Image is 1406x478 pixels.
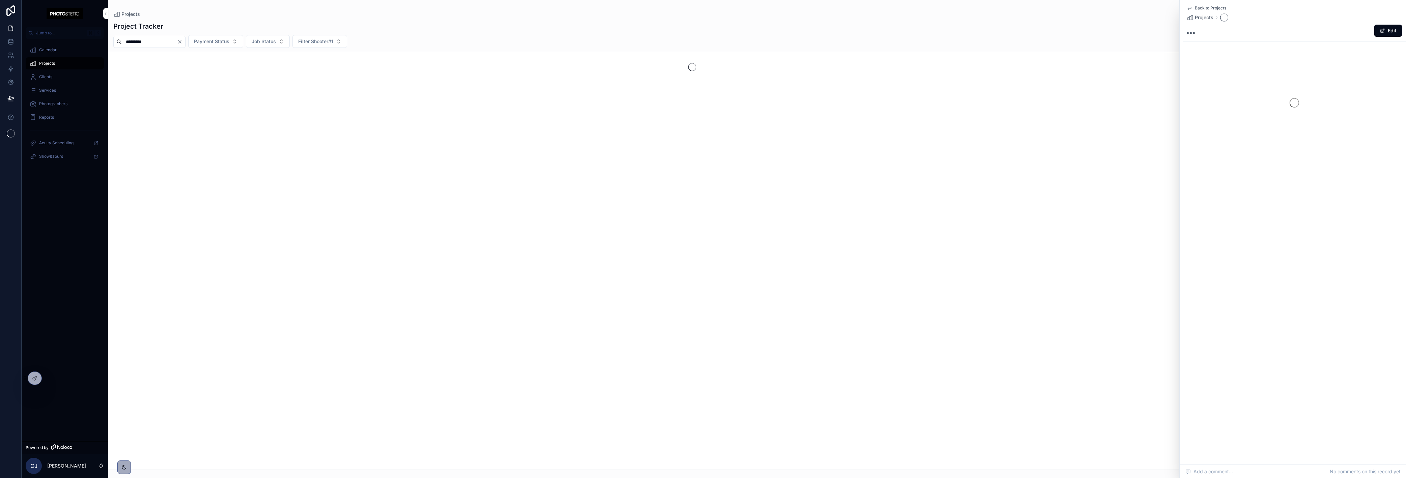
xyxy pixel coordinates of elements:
span: Photographers [39,101,67,107]
button: Select Button [292,35,347,48]
span: Projects [39,61,55,66]
span: No comments on this record yet [1330,468,1401,475]
button: Select Button [188,35,243,48]
a: Projects [1187,14,1213,21]
div: scrollable content [22,39,108,171]
a: Services [26,84,104,96]
h1: Project Tracker [113,22,163,31]
button: Clear [177,39,185,44]
a: Clients [26,71,104,83]
img: App logo [47,8,83,19]
button: Select Button [246,35,290,48]
a: Calendar [26,44,104,56]
span: Filter Shooter#1 [298,38,333,45]
span: Jump to... [36,30,84,36]
span: Acuity Scheduling [39,140,74,146]
span: CJ [30,462,37,470]
span: Payment Status [194,38,229,45]
span: Job Status [252,38,276,45]
span: Powered by [26,445,49,450]
span: Add a comment... [1185,468,1233,475]
span: Services [39,88,56,93]
a: Reports [26,111,104,123]
a: Projects [26,57,104,69]
span: Projects [1195,14,1213,21]
span: Calendar [39,47,57,53]
button: Jump to...K [26,27,104,39]
span: Reports [39,115,54,120]
a: Show&Tours [26,150,104,162]
span: Projects [121,11,140,18]
a: Acuity Scheduling [26,137,104,149]
a: Back to Projects [1187,5,1226,11]
button: Edit [1374,25,1402,37]
a: Projects [113,11,140,18]
a: Powered by [22,441,108,454]
a: Photographers [26,98,104,110]
span: Show&Tours [39,154,63,159]
p: [PERSON_NAME] [47,462,86,469]
span: Clients [39,74,52,80]
span: K [95,30,101,36]
span: Back to Projects [1195,5,1226,11]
